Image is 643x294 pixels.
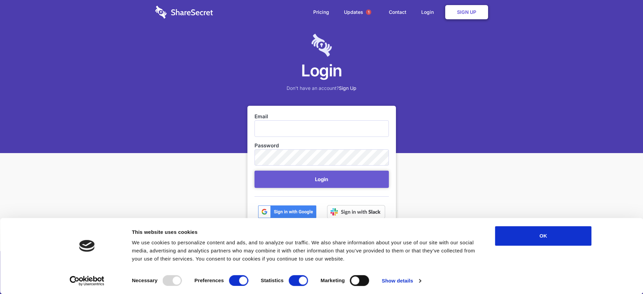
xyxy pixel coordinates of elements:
a: Sign Up [445,5,488,19]
img: logo-lt-purple-60x68@2x-c671a683ea72a1d466fb5d642181eefbee81c4e10ba9aed56c8e1d7e762e8086.png [312,34,332,57]
div: This website uses cookies [132,228,480,236]
span: 1 [366,9,371,15]
strong: Preferences [194,277,224,283]
label: Password [254,142,389,149]
strong: Marketing [321,277,345,283]
a: Contact [382,2,413,23]
a: Sign Up [339,85,356,91]
img: Sign in with Slack [327,205,385,219]
a: Pricing [306,2,336,23]
a: Show details [382,276,421,286]
img: logo-wordmark-white-trans-d4663122ce5f474addd5e946df7df03e33cb6a1c49d2221995e7729f52c070b2.svg [155,6,213,19]
button: Login [254,171,389,188]
strong: Statistics [261,277,284,283]
div: We use cookies to personalize content and ads, and to analyze our traffic. We also share informat... [132,239,480,263]
img: logo [79,240,95,252]
a: Login [414,2,444,23]
label: Email [254,113,389,120]
button: OK [495,226,592,246]
img: btn_google_signin_dark_normal_web@2x-02e5a4921c5dab0481f19210d7229f84a41d9f18e5bdafae021273015eeb... [258,205,317,219]
a: Usercentrics Cookiebot - opens in a new window [57,276,116,286]
strong: Necessary [132,277,158,283]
